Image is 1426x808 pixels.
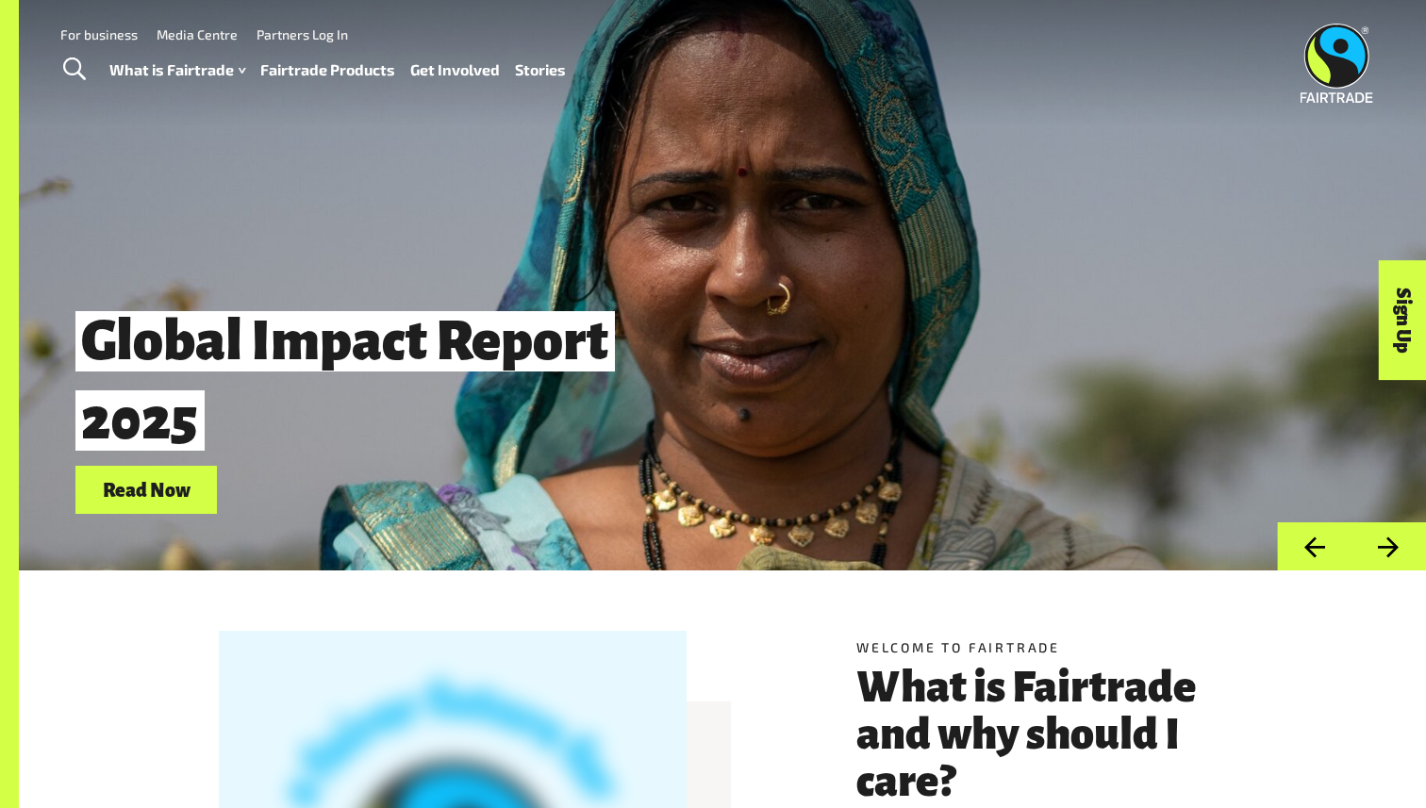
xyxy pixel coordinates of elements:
button: Next [1351,522,1426,570]
span: Global Impact Report 2025 [75,311,615,450]
button: Previous [1277,522,1351,570]
a: Fairtrade Products [260,57,395,84]
a: Read Now [75,466,217,514]
img: Fairtrade Australia New Zealand logo [1301,24,1373,103]
a: Stories [515,57,566,84]
a: Get Involved [410,57,500,84]
a: Media Centre [157,26,238,42]
a: Partners Log In [257,26,348,42]
a: Toggle Search [51,46,97,93]
a: For business [60,26,138,42]
h3: What is Fairtrade and why should I care? [856,664,1226,805]
a: What is Fairtrade [109,57,245,84]
h5: Welcome to Fairtrade [856,637,1226,657]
